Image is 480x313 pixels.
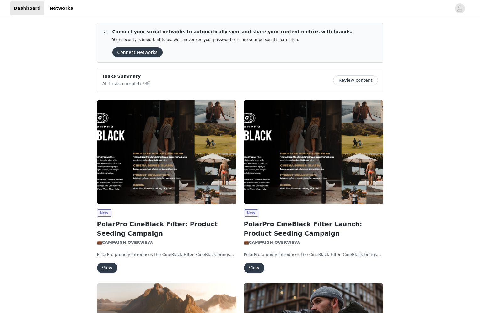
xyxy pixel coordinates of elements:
[46,1,77,15] a: Networks
[97,209,111,217] span: New
[102,240,155,245] strong: CAMPAIGN OVERVIEW:
[102,80,151,87] p: All tasks complete!
[457,3,463,13] div: avatar
[10,1,44,15] a: Dashboard
[244,209,258,217] span: New
[244,239,383,246] p: 💼
[112,47,163,57] button: Connect Networks
[97,100,236,204] img: PolarPro
[112,38,353,42] p: Your security is important to us. We’ll never see your password or share your personal information.
[102,73,151,80] p: Tasks Summary
[244,252,383,258] p: PolarPro proudly introduces the CineBlack Filter. CineBlack brings smooth and cinematic vibes whi...
[97,263,117,273] button: View
[97,266,117,270] a: View
[244,266,264,270] a: View
[97,219,236,238] h2: PolarPro CineBlack Filter: Product Seeding Campaign
[97,252,236,258] p: PolarPro proudly introduces the CineBlack Filter. CineBlack brings smooth and cinematic vibes whi...
[333,75,378,85] button: Review content
[97,239,236,246] p: 💼
[249,240,302,245] strong: CAMPAIGN OVERVIEW:
[244,263,264,273] button: View
[112,29,353,35] p: Connect your social networks to automatically sync and share your content metrics with brands.
[244,100,383,204] img: PolarPro
[244,219,383,238] h2: PolarPro CineBlack Filter Launch: Product Seeding Campaign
